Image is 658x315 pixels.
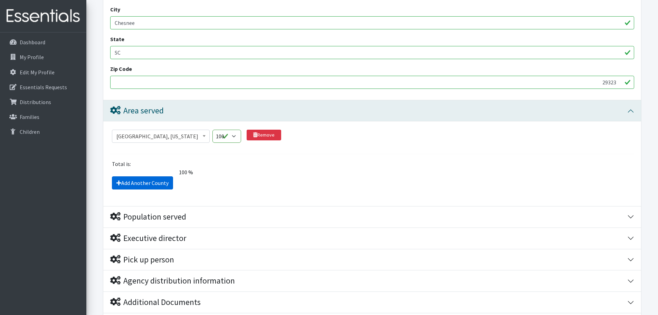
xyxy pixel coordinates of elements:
[3,125,84,139] a: Children
[110,255,174,265] div: Pick up person
[110,106,164,116] div: Area served
[110,5,120,13] label: City
[20,128,40,135] p: Children
[20,84,67,91] p: Essentials Requests
[110,65,132,73] label: Zip Code
[103,292,641,313] button: Additional Documents
[108,160,637,168] div: Total is:
[116,131,205,141] span: Spartanburg County, South Carolina
[110,35,124,43] label: State
[3,35,84,49] a: Dashboard
[3,65,84,79] a: Edit My Profile
[103,228,641,249] button: Executive director
[20,113,39,120] p: Families
[20,69,55,76] p: Edit My Profile
[3,80,84,94] a: Essentials Requests
[247,130,281,140] a: Remove
[110,297,201,307] div: Additional Documents
[3,4,84,28] img: HumanEssentials
[3,110,84,124] a: Families
[3,95,84,109] a: Distributions
[20,99,51,105] p: Distributions
[103,100,641,121] button: Area served
[20,54,44,61] p: My Profile
[112,176,173,189] a: Add Another County
[3,50,84,64] a: My Profile
[110,233,186,243] div: Executive director
[112,130,210,143] span: Spartanburg County, South Carolina
[20,39,45,46] p: Dashboard
[103,206,641,228] button: Population served
[103,249,641,270] button: Pick up person
[110,212,186,222] div: Population served
[110,276,235,286] div: Agency distribution information
[108,168,196,176] span: 100 %
[103,270,641,291] button: Agency distribution information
